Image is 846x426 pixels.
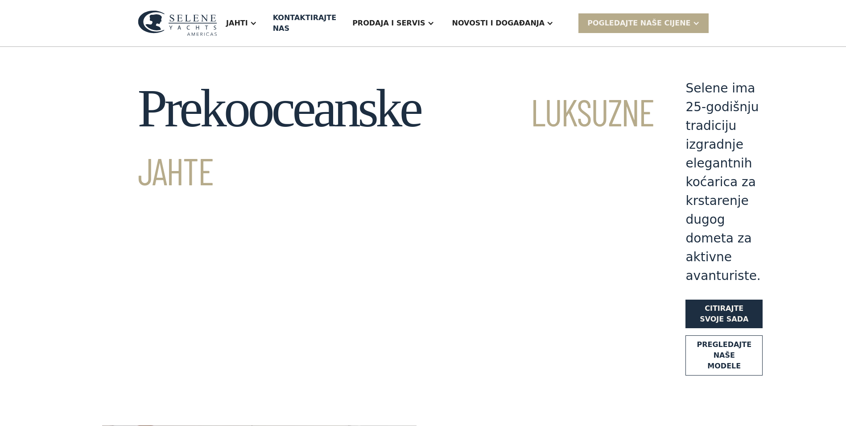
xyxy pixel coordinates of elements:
div: Prodaja i servis [343,5,443,41]
div: POGLEDAJTE naše cijene [587,18,690,29]
div: POGLEDAJTE naše cijene [578,13,708,33]
img: logotip [138,10,218,36]
div: Kontaktirajte nas [273,13,337,34]
a: Citirajte svoje sada [685,300,763,328]
a: Pregledajte naše modele [685,335,763,376]
h1: Prekooceanske [138,79,654,197]
div: Novosti i događanja [443,5,563,41]
div: Jahti [226,18,248,29]
div: Prodaja i servis [352,18,425,29]
div: Selene ima 25-godišnju tradiciju izgradnje elegantnih koćarica za krstarenje dugog dometa za akti... [685,79,763,285]
div: Novosti i događanja [452,18,545,29]
div: Jahti [217,5,266,41]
